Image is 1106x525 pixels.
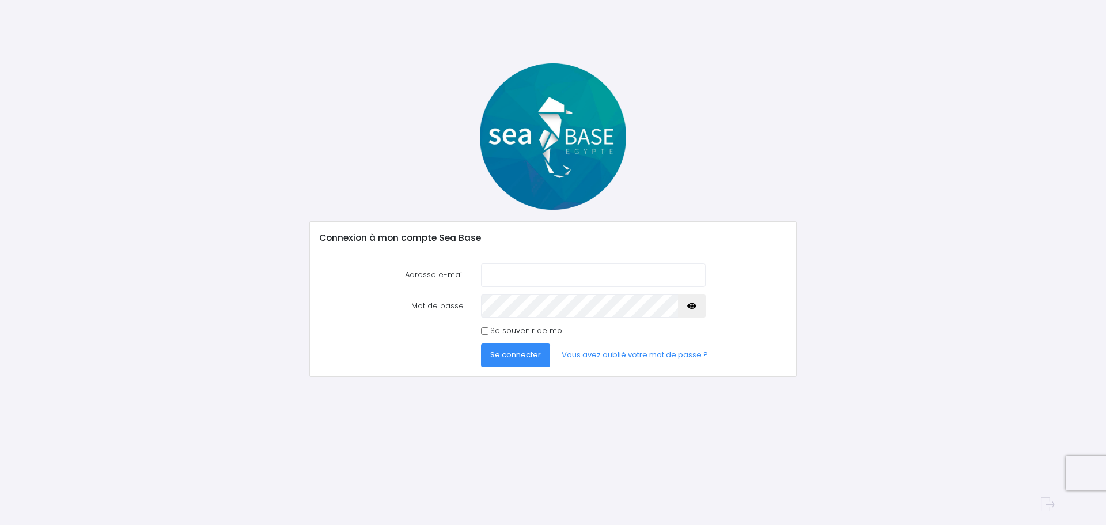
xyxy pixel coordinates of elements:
label: Adresse e-mail [311,263,472,286]
div: Connexion à mon compte Sea Base [310,222,796,254]
button: Se connecter [481,343,550,367]
label: Mot de passe [311,294,472,318]
a: Vous avez oublié votre mot de passe ? [552,343,717,367]
span: Se connecter [490,349,541,360]
label: Se souvenir de moi [490,325,564,337]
